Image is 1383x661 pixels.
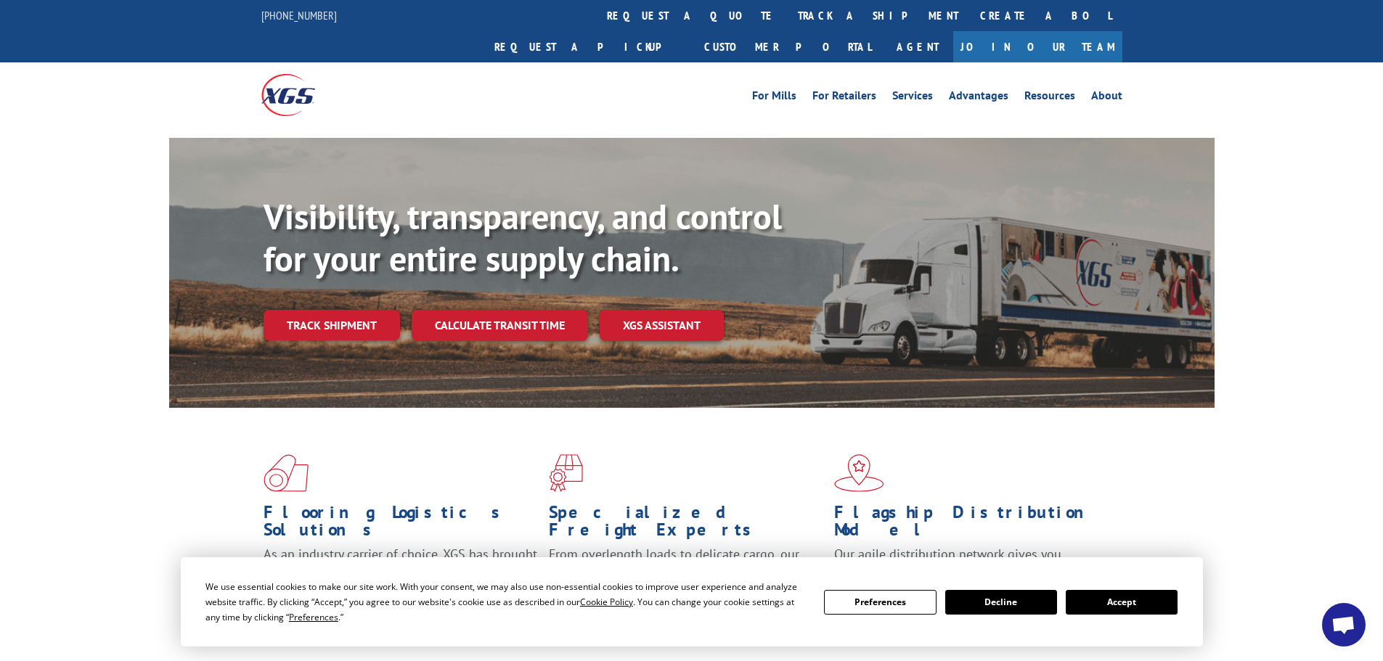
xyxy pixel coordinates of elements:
[834,504,1109,546] h1: Flagship Distribution Model
[1091,90,1122,106] a: About
[882,31,953,62] a: Agent
[945,590,1057,615] button: Decline
[752,90,796,106] a: For Mills
[289,611,338,623] span: Preferences
[580,596,633,608] span: Cookie Policy
[834,546,1101,580] span: Our agile distribution network gives you nationwide inventory management on demand.
[264,310,400,340] a: Track shipment
[412,310,588,341] a: Calculate transit time
[484,31,693,62] a: Request a pickup
[1066,590,1178,615] button: Accept
[549,504,823,546] h1: Specialized Freight Experts
[181,557,1203,646] div: Cookie Consent Prompt
[264,194,782,281] b: Visibility, transparency, and control for your entire supply chain.
[264,504,538,546] h1: Flooring Logistics Solutions
[261,8,337,22] a: [PHONE_NUMBER]
[949,90,1008,106] a: Advantages
[205,579,807,625] div: We use essential cookies to make our site work. With your consent, we may also use non-essential ...
[953,31,1122,62] a: Join Our Team
[549,454,583,492] img: xgs-icon-focused-on-flooring-red
[834,454,884,492] img: xgs-icon-flagship-distribution-model-red
[812,90,876,106] a: For Retailers
[600,310,724,341] a: XGS ASSISTANT
[824,590,936,615] button: Preferences
[1322,603,1366,646] div: Open chat
[549,546,823,610] p: From overlength loads to delicate cargo, our experienced staff knows the best way to move your fr...
[264,546,537,597] span: As an industry carrier of choice, XGS has brought innovation and dedication to flooring logistics...
[693,31,882,62] a: Customer Portal
[264,454,309,492] img: xgs-icon-total-supply-chain-intelligence-red
[1024,90,1075,106] a: Resources
[892,90,933,106] a: Services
